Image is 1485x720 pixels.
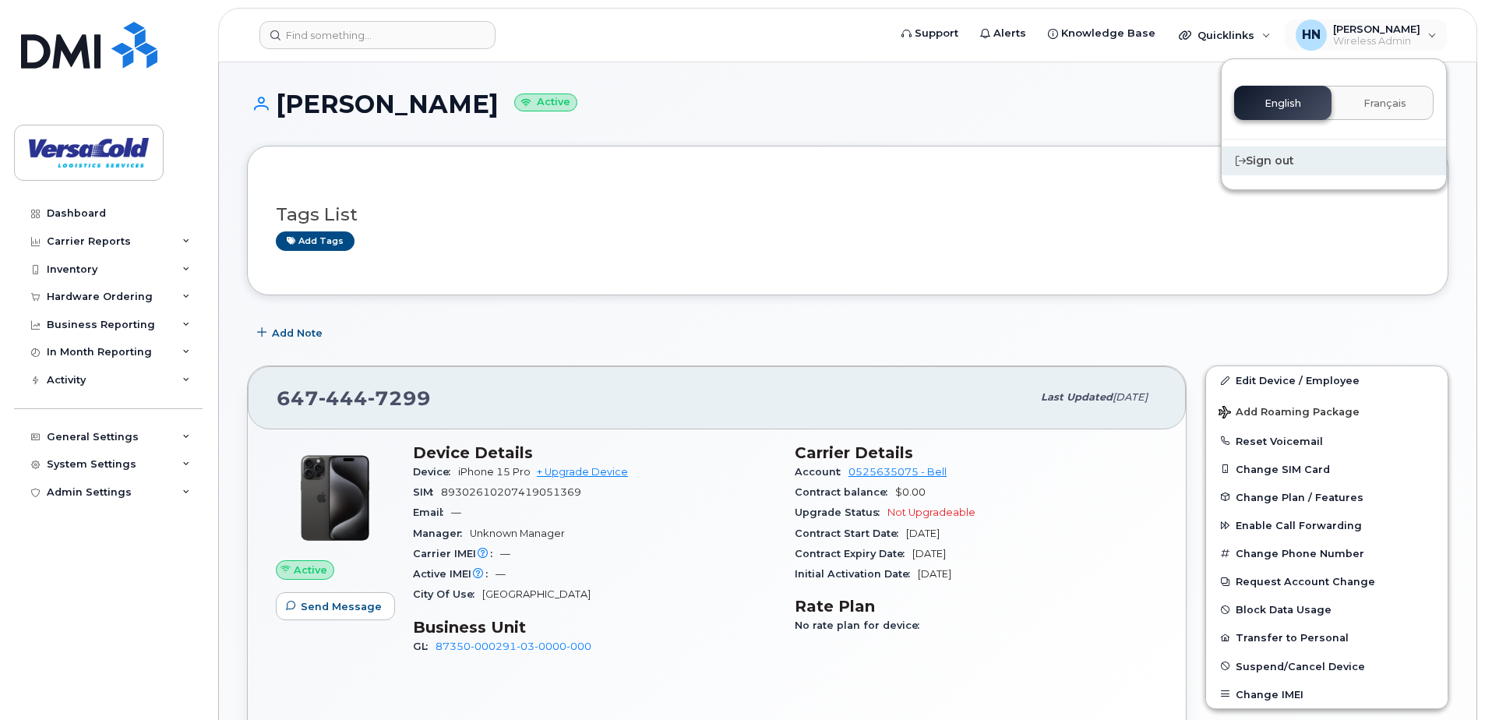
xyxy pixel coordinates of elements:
h1: [PERSON_NAME] [247,90,1448,118]
button: Transfer to Personal [1206,623,1448,651]
button: Reset Voicemail [1206,427,1448,455]
button: Send Message [276,592,395,620]
button: Change Phone Number [1206,539,1448,567]
span: Last updated [1041,391,1113,403]
button: Add Roaming Package [1206,395,1448,427]
h3: Carrier Details [795,443,1158,462]
span: [DATE] [912,548,946,559]
span: Add Note [272,326,323,341]
span: City Of Use [413,588,482,600]
a: Add tags [276,231,354,251]
a: + Upgrade Device [537,466,628,478]
span: SIM [413,486,441,498]
h3: Device Details [413,443,776,462]
span: Active IMEI [413,568,496,580]
span: 444 [319,386,368,410]
span: 89302610207419051369 [441,486,581,498]
span: Upgrade Status [795,506,887,518]
span: GL [413,641,436,652]
a: 87350-000291-03-0000-000 [436,641,591,652]
button: Block Data Usage [1206,595,1448,623]
span: 7299 [368,386,431,410]
span: Contract Expiry Date [795,548,912,559]
span: [GEOGRAPHIC_DATA] [482,588,591,600]
button: Change Plan / Features [1206,483,1448,511]
span: Français [1363,97,1406,110]
button: Change SIM Card [1206,455,1448,483]
h3: Tags List [276,205,1420,224]
span: Unknown Manager [470,528,565,539]
span: [DATE] [1113,391,1148,403]
span: Change Plan / Features [1236,491,1363,503]
span: [DATE] [918,568,951,580]
a: 0525635075 - Bell [848,466,947,478]
span: Device [413,466,458,478]
span: Add Roaming Package [1219,406,1360,421]
span: [DATE] [906,528,940,539]
span: Contract Start Date [795,528,906,539]
button: Change IMEI [1206,680,1448,708]
button: Enable Call Forwarding [1206,511,1448,539]
a: Edit Device / Employee [1206,366,1448,394]
span: Contract balance [795,486,895,498]
span: Manager [413,528,470,539]
span: iPhone 15 Pro [458,466,531,478]
div: Sign out [1222,146,1446,175]
button: Request Account Change [1206,567,1448,595]
span: Initial Activation Date [795,568,918,580]
span: 647 [277,386,431,410]
span: Account [795,466,848,478]
span: — [496,568,506,580]
span: Email [413,506,451,518]
span: Suspend/Cancel Device [1236,660,1365,672]
small: Active [514,94,577,111]
span: Send Message [301,599,382,614]
h3: Business Unit [413,618,776,637]
h3: Rate Plan [795,597,1158,616]
span: Carrier IMEI [413,548,500,559]
span: Enable Call Forwarding [1236,520,1362,531]
img: iPhone_15_Pro_Black.png [288,451,382,545]
span: Active [294,563,327,577]
span: Not Upgradeable [887,506,975,518]
span: — [500,548,510,559]
span: — [451,506,461,518]
button: Suspend/Cancel Device [1206,652,1448,680]
button: Add Note [247,319,336,347]
span: No rate plan for device [795,619,927,631]
span: $0.00 [895,486,926,498]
